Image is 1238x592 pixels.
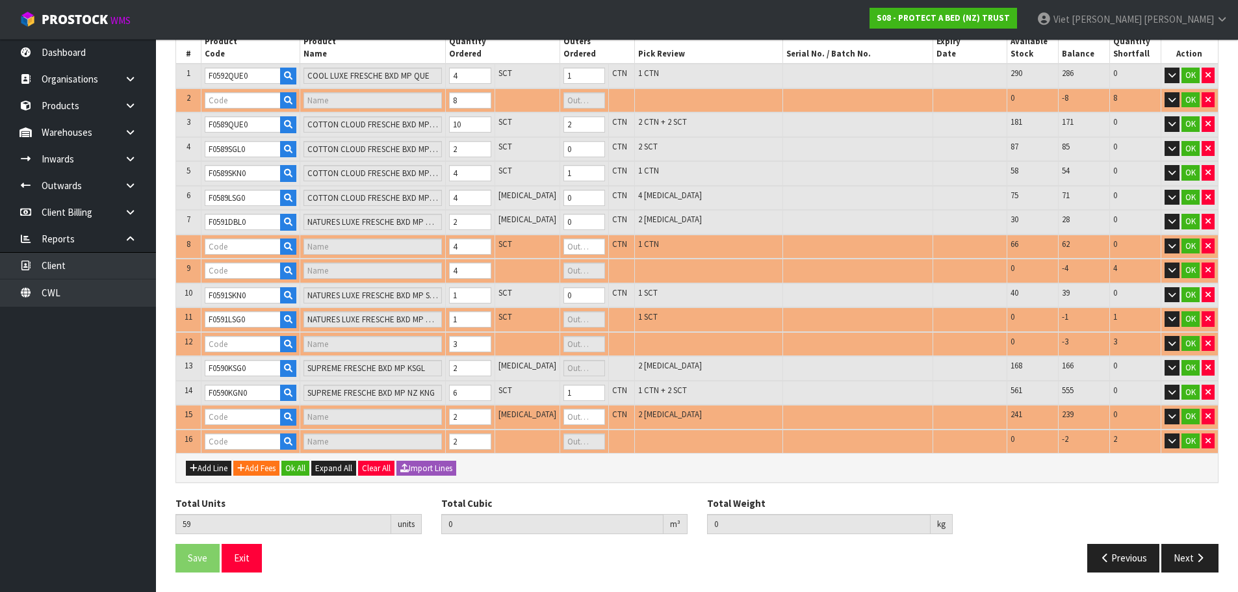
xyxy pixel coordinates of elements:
span: [MEDICAL_DATA] [498,360,556,371]
input: Name [303,238,443,255]
span: 40 [1011,287,1018,298]
input: Qty Ordered [449,385,491,401]
input: Outers Ordered [563,409,605,425]
button: OK [1181,409,1200,424]
span: Save [188,552,207,564]
strong: S08 - PROTECT A BED (NZ) TRUST [877,12,1010,23]
span: 3 [187,116,190,127]
span: 85 [1062,141,1070,152]
span: CTN [612,68,627,79]
input: Code [205,68,281,84]
input: Qty Ordered [449,263,491,279]
button: Previous [1087,544,1160,572]
span: 10 [185,287,192,298]
input: Code [205,238,281,255]
input: Total Units [175,514,391,534]
input: Code [205,360,281,376]
input: Outers Ordered [563,360,605,376]
span: 0 [1113,287,1117,298]
span: 87 [1011,141,1018,152]
input: Outers Ordered [563,238,605,255]
span: ProStock [42,11,108,28]
span: 75 [1011,190,1018,201]
a: S08 - PROTECT A BED (NZ) TRUST [870,8,1017,29]
input: Code [205,287,281,303]
span: CTN [612,409,627,420]
span: 0 [1113,385,1117,396]
input: Qty Ordered [449,141,491,157]
button: OK [1181,238,1200,254]
input: Qty Ordered [449,433,491,450]
span: 4 [187,141,190,152]
span: CTN [612,165,627,176]
span: 1 CTN [638,165,659,176]
span: -8 [1062,92,1068,103]
button: OK [1181,336,1200,352]
input: Code [205,165,281,181]
th: Outers Ordered [560,32,634,64]
span: 2 [1113,433,1117,444]
th: Action [1161,32,1218,64]
input: Outers Ordered [563,433,605,450]
input: Qty Ordered [449,287,491,303]
button: Next [1161,544,1219,572]
input: Code [205,190,281,206]
span: [PERSON_NAME] [1144,13,1214,25]
input: Qty Ordered [449,68,491,84]
span: 30 [1011,214,1018,225]
span: SCT [498,116,512,127]
span: SCT [498,385,512,396]
input: Code [205,311,281,328]
span: SCT [498,238,512,250]
th: Balance [1059,32,1109,64]
button: OK [1181,385,1200,400]
button: Ok All [281,461,309,476]
button: OK [1181,116,1200,132]
span: CTN [612,287,627,298]
span: SCT [498,165,512,176]
span: SCT [498,311,512,322]
input: Outers Ordered [563,92,605,109]
input: Name [303,141,443,157]
span: [MEDICAL_DATA] [498,214,556,225]
input: Outers Ordered [563,287,605,303]
span: CTN [612,116,627,127]
span: -4 [1062,263,1068,274]
span: 171 [1062,116,1074,127]
span: -1 [1062,311,1068,322]
span: SCT [498,68,512,79]
input: Outers Ordered [563,336,605,352]
span: 1 CTN [638,238,659,250]
input: Qty Ordered [449,116,491,133]
input: Qty Ordered [449,238,491,255]
button: OK [1181,311,1200,327]
span: 1 SCT [638,311,658,322]
button: Import Lines [396,461,456,476]
span: 0 [1011,336,1014,347]
span: 0 [1011,263,1014,274]
input: Outers Ordered [563,214,605,230]
button: Expand All [311,461,356,476]
span: 290 [1011,68,1022,79]
span: 39 [1062,287,1070,298]
span: [MEDICAL_DATA] [498,409,556,420]
span: Viet [PERSON_NAME] [1053,13,1142,25]
span: SCT [498,141,512,152]
span: 1 CTN [638,68,659,79]
input: Name [303,385,443,401]
span: 2 CTN + 2 SCT [638,116,687,127]
input: Outers Ordered [563,190,605,206]
input: Code [205,385,281,401]
span: 286 [1062,68,1074,79]
input: Outers Ordered [563,141,605,157]
span: SCT [498,287,512,298]
span: 16 [185,433,192,444]
th: Expiry Date [933,32,1007,64]
span: CTN [612,385,627,396]
span: 13 [185,360,192,371]
span: 6 [187,190,190,201]
button: Add Fees [233,461,279,476]
th: Quantity Ordered [446,32,560,64]
button: OK [1181,263,1200,278]
input: Qty Ordered [449,190,491,206]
